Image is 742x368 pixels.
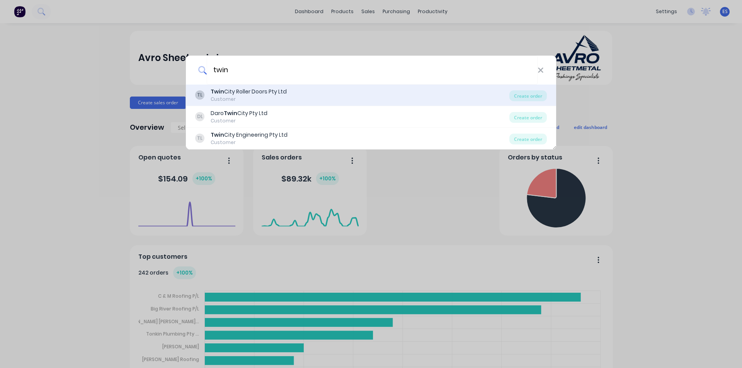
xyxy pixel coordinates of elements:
[211,131,288,139] div: City Engineering Pty Ltd
[509,90,547,101] div: Create order
[195,134,204,143] div: TL
[207,56,538,85] input: Enter a customer name to create a new order...
[211,131,224,139] b: Twin
[224,109,237,117] b: Twin
[195,112,204,121] div: DL
[509,112,547,123] div: Create order
[211,88,224,95] b: Twin
[211,109,267,117] div: Daro City Pty Ltd
[211,139,288,146] div: Customer
[211,88,287,96] div: City Roller Doors Pty Ltd
[211,96,287,103] div: Customer
[509,134,547,144] div: Create order
[211,117,267,124] div: Customer
[195,90,204,100] div: TL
